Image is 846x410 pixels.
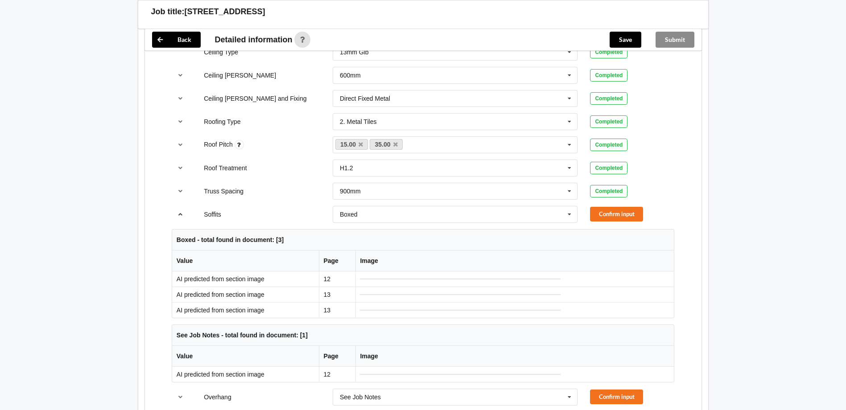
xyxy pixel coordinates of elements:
div: 600mm [340,72,361,78]
label: Truss Spacing [204,188,243,195]
a: 35.00 [370,139,403,150]
button: Save [610,32,641,48]
div: 900mm [340,188,361,194]
label: Roof Treatment [204,164,247,172]
label: Overhang [204,394,231,401]
td: AI predicted from section image [172,367,319,382]
td: AI predicted from section image [172,287,319,302]
button: reference-toggle [172,160,189,176]
div: Completed [590,185,627,197]
label: Ceiling Type [204,49,238,56]
button: reference-toggle [172,206,189,222]
td: AI predicted from section image [172,271,319,287]
span: Detailed information [215,36,293,44]
button: Back [152,32,201,48]
div: Boxed [340,211,358,217]
th: Page [319,250,355,271]
img: ai_input-page13-Soffits-c1.jpeg [360,294,561,295]
td: 13 [319,302,355,318]
td: AI predicted from section image [172,302,319,318]
label: Ceiling [PERSON_NAME] and Fixing [204,95,306,102]
th: Image [355,250,674,271]
div: Completed [590,115,627,128]
div: 13mm Gib [340,49,369,55]
div: Direct Fixed Metal [340,95,390,102]
th: Value [172,346,319,367]
button: reference-toggle [172,67,189,83]
img: ai_input-page12-Soffits-c3.jpeg [360,374,561,375]
th: Image [355,346,674,367]
td: 12 [319,367,355,382]
button: Confirm input [590,389,643,404]
div: Completed [590,92,627,105]
div: H1.2 [340,165,353,171]
label: Roofing Type [204,118,240,125]
div: Completed [590,162,627,174]
label: Ceiling [PERSON_NAME] [204,72,276,79]
button: reference-toggle [172,183,189,199]
button: reference-toggle [172,389,189,405]
h3: [STREET_ADDRESS] [185,7,265,17]
div: See Job Notes [340,394,381,400]
button: reference-toggle [172,90,189,107]
label: Roof Pitch [204,141,234,148]
th: Boxed - total found in document: [3] [172,230,674,250]
td: 13 [319,287,355,302]
th: Value [172,250,319,271]
div: Completed [590,46,627,58]
button: reference-toggle [172,137,189,153]
div: Completed [590,139,627,151]
a: 15.00 [335,139,368,150]
img: ai_input-page13-Soffits-c2.jpeg [360,310,561,311]
div: Completed [590,69,627,82]
button: Confirm input [590,207,643,221]
td: 12 [319,271,355,287]
div: 2. Metal Tiles [340,119,376,125]
button: reference-toggle [172,114,189,130]
label: Soffits [204,211,221,218]
th: See Job Notes - total found in document: [1] [172,325,674,346]
img: ai_input-page12-Soffits-c0.jpeg [360,279,561,279]
th: Page [319,346,355,367]
h3: Job title: [151,7,185,17]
